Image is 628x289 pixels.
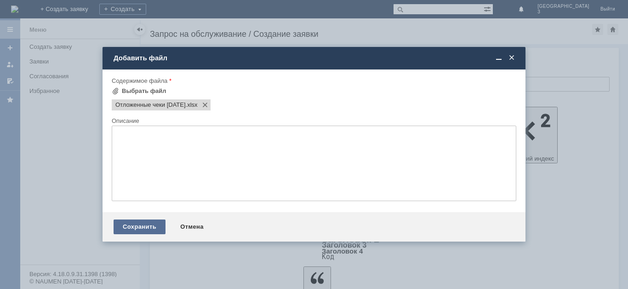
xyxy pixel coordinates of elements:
[4,4,134,18] div: [PERSON_NAME]/ [PERSON_NAME] удалить отложенные чеки.
[122,87,166,95] div: Выбрать файл
[114,54,516,62] div: Добавить файл
[112,78,514,84] div: Содержимое файла
[112,118,514,124] div: Описание
[115,101,186,109] span: Отложенные чеки 27.09.2025.xlsx
[494,54,503,62] span: Свернуть (Ctrl + M)
[186,101,198,109] span: Отложенные чеки 27.09.2025.xlsx
[507,54,516,62] span: Закрыть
